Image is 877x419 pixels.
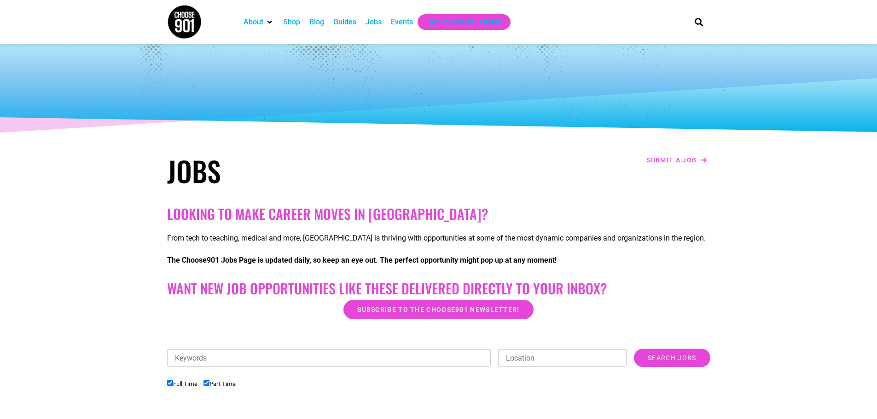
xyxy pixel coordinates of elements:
[391,17,413,28] a: Events
[167,154,434,187] h1: Jobs
[647,157,697,163] span: Submit a job
[167,206,710,222] h2: Looking to make career moves in [GEOGRAPHIC_DATA]?
[239,14,679,30] nav: Main nav
[239,14,279,30] div: About
[427,17,501,28] a: Get Choose901 Emails
[691,14,706,29] div: Search
[634,349,710,367] input: Search Jobs
[167,280,710,297] h2: Want New Job Opportunities like these Delivered Directly to your Inbox?
[644,154,710,166] a: Submit a job
[167,380,173,386] input: Full Time
[167,380,197,387] label: Full Time
[357,306,519,313] span: Subscribe to the Choose901 newsletter!
[343,300,533,319] a: Subscribe to the Choose901 newsletter!
[167,349,491,367] input: Keywords
[309,17,324,28] a: Blog
[498,349,627,367] input: Location
[203,380,236,387] label: Part Time
[333,17,356,28] a: Guides
[244,17,263,28] a: About
[167,233,710,244] p: From tech to teaching, medical and more, [GEOGRAPHIC_DATA] is thriving with opportunities at some...
[366,17,382,28] a: Jobs
[203,380,209,386] input: Part Time
[283,17,300,28] a: Shop
[167,256,557,264] strong: The Choose901 Jobs Page is updated daily, so keep an eye out. The perfect opportunity might pop u...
